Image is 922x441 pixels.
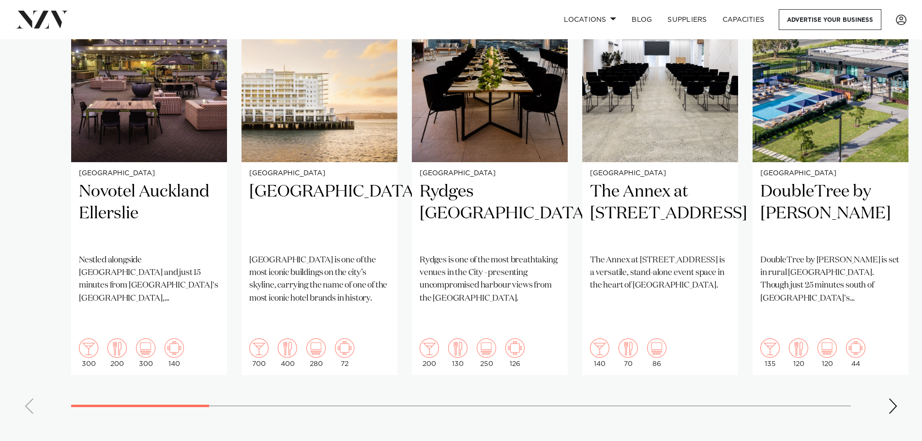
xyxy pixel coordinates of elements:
small: [GEOGRAPHIC_DATA] [760,170,901,177]
img: meeting.png [846,338,865,358]
img: dining.png [448,338,468,358]
h2: DoubleTree by [PERSON_NAME] [760,181,901,246]
div: 280 [306,338,326,367]
p: The Annex at [STREET_ADDRESS] is a versatile, stand-alone event space in the heart of [GEOGRAPHIC... [590,254,730,292]
div: 300 [79,338,98,367]
a: Locations [556,9,624,30]
small: [GEOGRAPHIC_DATA] [420,170,560,177]
small: [GEOGRAPHIC_DATA] [590,170,730,177]
img: theatre.png [477,338,496,358]
img: meeting.png [165,338,184,358]
img: theatre.png [306,338,326,358]
img: cocktail.png [79,338,98,358]
img: dining.png [107,338,127,358]
img: cocktail.png [760,338,780,358]
div: 120 [817,338,837,367]
div: 126 [505,338,525,367]
img: dining.png [619,338,638,358]
img: meeting.png [335,338,354,358]
div: 140 [590,338,609,367]
h2: [GEOGRAPHIC_DATA] [249,181,390,246]
div: 300 [136,338,155,367]
h2: The Annex at [STREET_ADDRESS] [590,181,730,246]
img: dining.png [789,338,808,358]
a: Capacities [715,9,772,30]
div: 120 [789,338,808,367]
h2: Rydges [GEOGRAPHIC_DATA] [420,181,560,246]
div: 135 [760,338,780,367]
img: dining.png [278,338,297,358]
img: theatre.png [817,338,837,358]
div: 44 [846,338,865,367]
div: 140 [165,338,184,367]
a: BLOG [624,9,660,30]
img: cocktail.png [420,338,439,358]
p: Rydges is one of the most breathtaking venues in the City - presenting uncompromised harbour view... [420,254,560,305]
img: theatre.png [647,338,666,358]
a: SUPPLIERS [660,9,714,30]
img: cocktail.png [249,338,269,358]
div: 200 [420,338,439,367]
div: 400 [278,338,297,367]
small: [GEOGRAPHIC_DATA] [79,170,219,177]
small: [GEOGRAPHIC_DATA] [249,170,390,177]
p: DoubleTree by [PERSON_NAME] is set in rural [GEOGRAPHIC_DATA]. Though just 25 minutes south of [G... [760,254,901,305]
div: 86 [647,338,666,367]
div: 700 [249,338,269,367]
div: 130 [448,338,468,367]
img: cocktail.png [590,338,609,358]
p: Nestled alongside [GEOGRAPHIC_DATA] and just 15 minutes from [GEOGRAPHIC_DATA]'s [GEOGRAPHIC_DATA... [79,254,219,305]
div: 200 [107,338,127,367]
a: Advertise your business [779,9,881,30]
img: theatre.png [136,338,155,358]
h2: Novotel Auckland Ellerslie [79,181,219,246]
p: [GEOGRAPHIC_DATA] is one of the most iconic buildings on the city’s skyline, carrying the name of... [249,254,390,305]
div: 70 [619,338,638,367]
img: nzv-logo.png [15,11,68,28]
div: 250 [477,338,496,367]
div: 72 [335,338,354,367]
img: meeting.png [505,338,525,358]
